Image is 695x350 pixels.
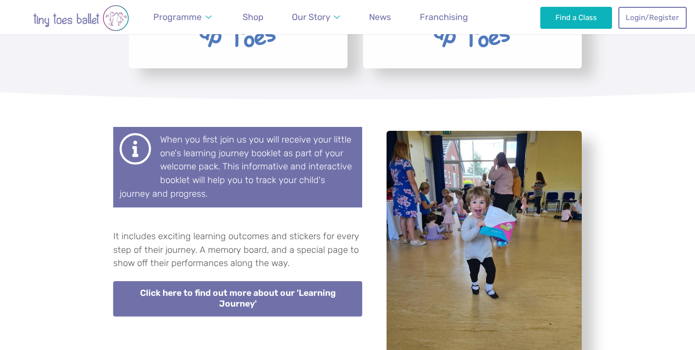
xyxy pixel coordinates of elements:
span: News [369,12,391,22]
span: Our Story [292,12,330,22]
img: tiny toes ballet [13,5,149,31]
p: It includes exciting learning outcomes and stickers for every step of their journey. A memory boa... [113,230,362,270]
a: Our Story [287,6,345,28]
span: Programme [153,12,202,22]
p: When you first join us you will receive your little one's learning journey booklet as part of you... [113,127,362,207]
a: Login/Register [618,7,687,28]
span: Franchising [420,12,468,22]
a: Franchising [415,6,472,28]
span: Shop [243,12,264,22]
a: News [365,6,395,28]
a: Programme [149,6,216,28]
a: Find a Class [540,7,612,28]
a: Click here to find out more about our 'Learning Journey' [113,281,362,316]
a: Shop [238,6,268,28]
